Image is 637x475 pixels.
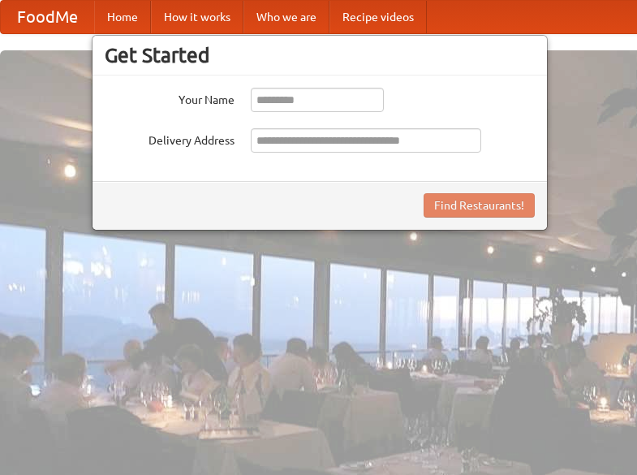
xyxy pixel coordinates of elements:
[329,1,427,33] a: Recipe videos
[1,1,94,33] a: FoodMe
[94,1,151,33] a: Home
[105,128,235,149] label: Delivery Address
[105,88,235,108] label: Your Name
[424,193,535,218] button: Find Restaurants!
[105,43,535,67] h3: Get Started
[151,1,243,33] a: How it works
[243,1,329,33] a: Who we are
